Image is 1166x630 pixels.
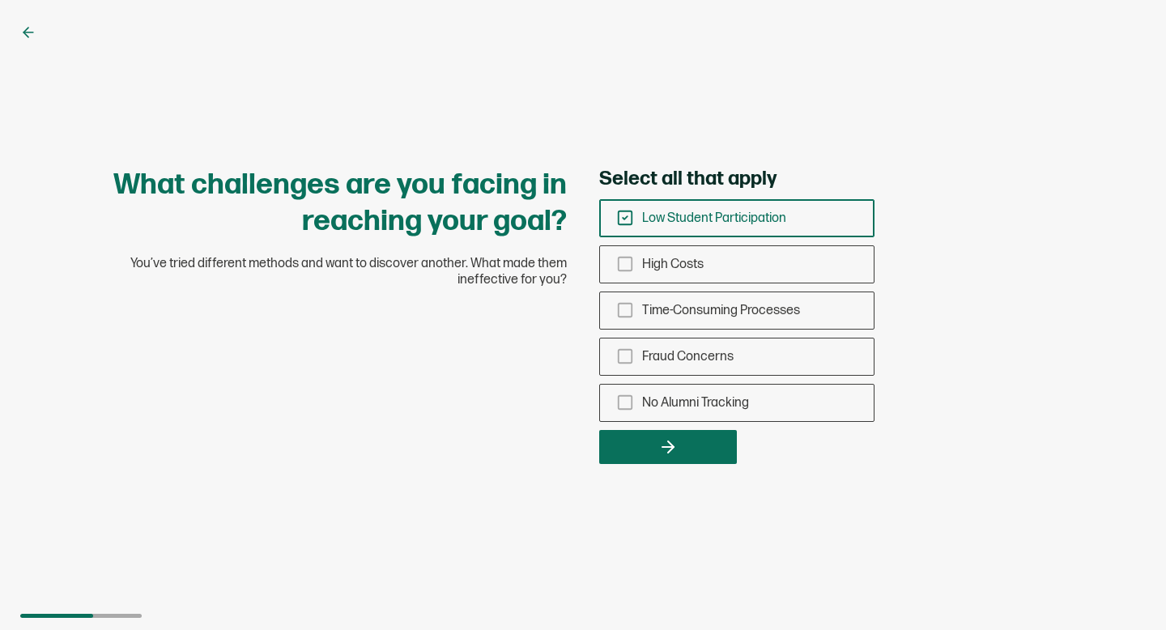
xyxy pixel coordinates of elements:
[599,199,874,422] div: checkbox-group
[642,211,786,226] span: Low Student Participation
[113,167,567,240] h1: What challenges are you facing in reaching your goal?
[642,257,704,272] span: High Costs
[642,395,749,411] span: No Alumni Tracking
[1085,552,1166,630] iframe: Chat Widget
[642,303,800,318] span: Time-Consuming Processes
[642,349,734,364] span: Fraud Concerns
[113,256,567,288] span: You’ve tried different methods and want to discover another. What made them ineffective for you?
[599,167,777,191] span: Select all that apply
